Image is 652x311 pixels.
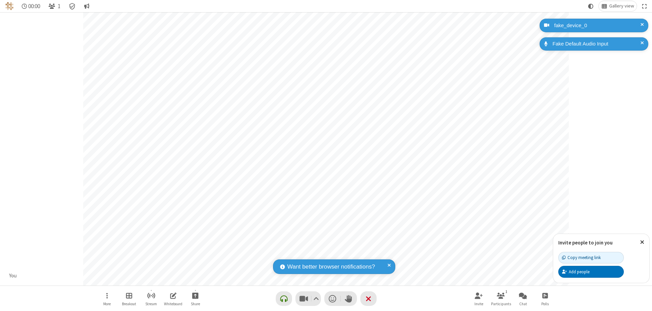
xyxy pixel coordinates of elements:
[513,289,533,308] button: Open chat
[7,272,19,280] div: You
[19,1,43,11] div: Timer
[469,289,489,308] button: Invite participants (⌘+Shift+I)
[491,302,511,306] span: Participants
[81,1,92,11] button: Conversation
[541,302,549,306] span: Polls
[276,291,292,306] button: Connect your audio
[46,1,63,11] button: Open participant list
[635,234,649,251] button: Close popover
[122,302,136,306] span: Breakout
[191,302,200,306] span: Share
[164,302,182,306] span: Whiteboard
[97,289,117,308] button: Open menu
[360,291,377,306] button: End or leave meeting
[609,3,634,9] span: Gallery view
[491,289,511,308] button: Open participant list
[28,3,40,10] span: 00:00
[599,1,637,11] button: Change layout
[558,239,613,246] label: Invite people to join you
[287,262,375,271] span: Want better browser notifications?
[504,289,509,295] div: 1
[163,289,183,308] button: Open shared whiteboard
[141,289,161,308] button: Start streaming
[552,22,643,30] div: fake_device_0
[550,40,643,48] div: Fake Default Audio Input
[103,302,111,306] span: More
[558,252,624,263] button: Copy meeting link
[5,2,14,10] img: QA Selenium DO NOT DELETE OR CHANGE
[562,254,601,261] div: Copy meeting link
[535,289,555,308] button: Open poll
[295,291,321,306] button: Stop video (⌘+Shift+V)
[639,1,650,11] button: Fullscreen
[474,302,483,306] span: Invite
[58,3,60,10] span: 1
[585,1,596,11] button: Using system theme
[558,266,624,277] button: Add people
[311,291,321,306] button: Video setting
[324,291,341,306] button: Send a reaction
[519,302,527,306] span: Chat
[341,291,357,306] button: Raise hand
[145,302,157,306] span: Stream
[119,289,139,308] button: Manage Breakout Rooms
[66,1,79,11] div: Meeting details Encryption enabled
[185,289,205,308] button: Start sharing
